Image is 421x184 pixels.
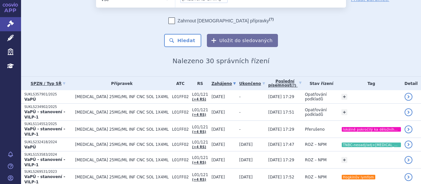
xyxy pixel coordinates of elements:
[342,143,401,147] i: TNBC-neoadj/adj+[MEDICAL_DATA]+mCRC
[192,178,206,181] a: (+4 RS)
[192,145,206,149] a: (+4 RS)
[24,170,72,174] p: SUKLS269531/2023
[192,161,206,164] a: (+4 RS)
[24,145,36,149] strong: VaPÚ
[211,127,225,132] span: [DATE]
[24,92,72,97] p: SUKLS357901/2025
[268,142,294,147] span: [DATE] 17:47
[72,77,169,90] th: Přípravek
[75,110,169,115] span: [MEDICAL_DATA] 25MG/ML INF CNC SOL 1X4ML
[164,34,201,47] button: Hledat
[192,125,208,129] span: L01/121
[341,157,347,163] a: +
[169,77,189,90] th: ATC
[192,97,206,101] a: (+4 RS)
[401,77,421,90] th: Detail
[168,17,274,24] label: Zahrnout [DEMOGRAPHIC_DATA] přípravky
[192,92,208,97] span: L01/121
[75,94,169,99] span: [MEDICAL_DATA] 25MG/ML INF CNC SOL 1X4ML
[211,158,225,162] span: [DATE]
[341,109,347,115] a: +
[342,175,375,179] i: Hogkinův lymfom
[239,127,240,132] span: -
[239,94,240,99] span: -
[268,77,302,90] a: Poslednípísemnost(?)
[24,157,65,167] strong: VaPÚ - stanovení - VILP-1
[269,17,274,21] abbr: (?)
[75,175,169,179] span: [MEDICAL_DATA] 25MG/ML INF CNC SOL 1X4ML
[211,142,225,147] span: [DATE]
[405,156,412,164] a: detail
[305,127,325,132] span: Přerušeno
[302,77,338,90] th: Stav řízení
[341,94,347,100] a: +
[268,94,294,99] span: [DATE] 17:29
[405,108,412,116] a: detail
[405,125,412,133] a: detail
[192,130,206,134] a: (+4 RS)
[239,158,253,162] span: [DATE]
[268,175,294,179] span: [DATE] 17:52
[239,175,253,179] span: [DATE]
[268,127,294,132] span: [DATE] 17:29
[305,142,327,147] span: ROZ – NPM
[24,79,72,88] a: SPZN / Typ SŘ
[24,97,36,102] strong: VaPÚ
[192,140,208,145] span: L01/121
[192,172,208,177] span: L01/121
[75,158,169,162] span: [MEDICAL_DATA] 25MG/ML INF CNC SOL 1X4ML
[239,79,265,88] a: Ukončeno
[239,142,253,147] span: [DATE]
[342,127,401,132] i: lokálně pokročilý ka děložního hrdla (nově dg.)
[405,93,412,101] a: detail
[172,110,189,115] span: L01FF02
[305,92,327,101] span: Opatřování podkladů
[24,140,72,145] p: SUKLS232418/2024
[211,79,236,88] a: Zahájeno
[239,110,240,115] span: -
[211,94,225,99] span: [DATE]
[338,77,401,90] th: Tag
[75,142,169,147] span: [MEDICAL_DATA] 25MG/ML INF CNC SOL 1X4ML
[405,141,412,148] a: detail
[172,94,189,99] span: L01FF02
[268,158,294,162] span: [DATE] 17:29
[24,105,72,109] p: SUKLS234902/2025
[24,110,65,119] strong: VaPÚ - stanovení - VILP-1
[192,108,208,112] span: L01/121
[291,84,296,88] abbr: (?)
[305,108,327,117] span: Opatřování podkladů
[211,110,225,115] span: [DATE]
[172,142,189,147] span: L01FF02
[75,127,169,132] span: [MEDICAL_DATA] 25MG/ML INF CNC SOL 1X4ML
[192,113,206,117] a: (+4 RS)
[172,175,189,179] span: L01FF02
[207,34,278,47] button: Uložit do sledovaných
[24,122,72,126] p: SUKLS114552/2025
[172,158,189,162] span: L01FF02
[172,57,269,65] span: Nalezeno 30 správních řízení
[192,155,208,160] span: L01/121
[189,77,208,90] th: RS
[305,158,327,162] span: ROZ – NPM
[172,127,189,132] span: L01FF02
[24,152,72,157] p: SUKLS153583/2024
[24,127,65,137] strong: VaPÚ - stanovení - VILP-1
[268,110,294,115] span: [DATE] 17:51
[305,175,327,179] span: ROZ – NPM
[405,173,412,181] a: detail
[211,175,225,179] span: [DATE]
